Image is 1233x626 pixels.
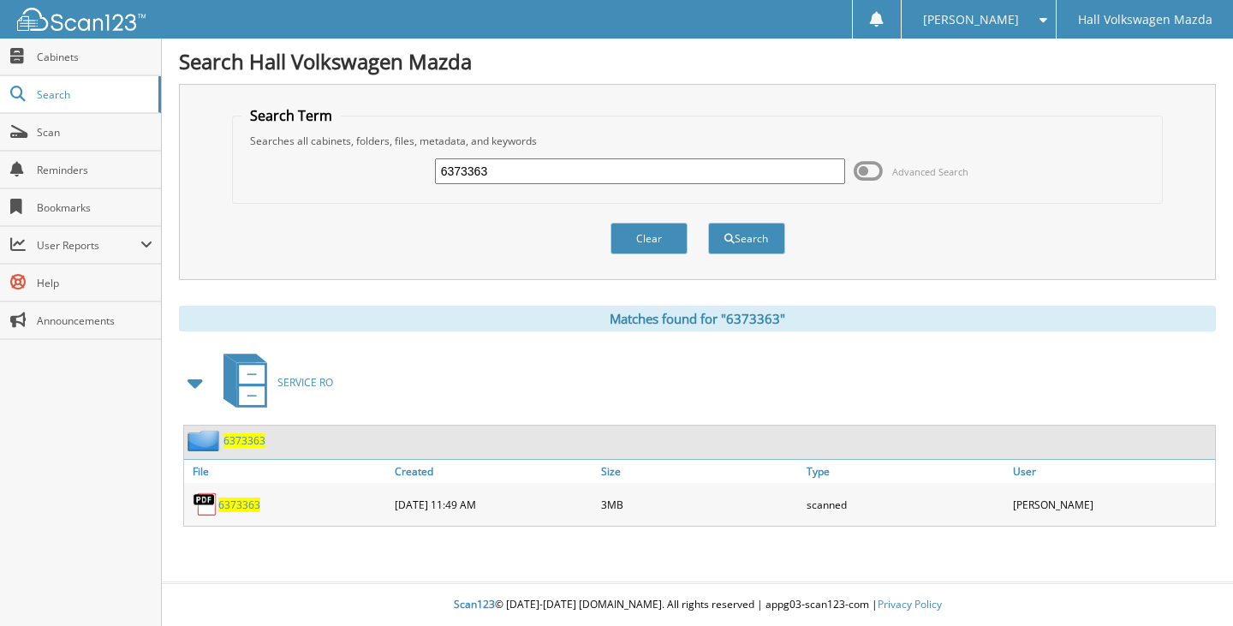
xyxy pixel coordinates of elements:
[454,597,495,611] span: Scan123
[241,134,1154,148] div: Searches all cabinets, folders, files, metadata, and keywords
[37,125,152,140] span: Scan
[37,87,150,102] span: Search
[37,238,140,253] span: User Reports
[1009,460,1215,483] a: User
[37,313,152,328] span: Announcements
[923,15,1019,25] span: [PERSON_NAME]
[37,163,152,177] span: Reminders
[1009,487,1215,522] div: [PERSON_NAME]
[892,165,968,178] span: Advanced Search
[193,492,218,517] img: PDF.png
[188,430,223,451] img: folder2.png
[878,597,942,611] a: Privacy Policy
[17,8,146,31] img: scan123-logo-white.svg
[241,106,341,125] legend: Search Term
[37,200,152,215] span: Bookmarks
[37,276,152,290] span: Help
[1078,15,1212,25] span: Hall Volkswagen Mazda
[390,487,597,522] div: [DATE] 11:49 AM
[597,460,803,483] a: Size
[802,460,1009,483] a: Type
[802,487,1009,522] div: scanned
[277,375,333,390] span: SERVICE RO
[179,47,1216,75] h1: Search Hall Volkswagen Mazda
[708,223,785,254] button: Search
[184,460,390,483] a: File
[213,349,333,416] a: SERVICE RO
[611,223,688,254] button: Clear
[390,460,597,483] a: Created
[179,306,1216,331] div: Matches found for "6373363"
[223,433,265,448] a: 6373363
[218,498,260,512] a: 6373363
[162,584,1233,626] div: © [DATE]-[DATE] [DOMAIN_NAME]. All rights reserved | appg03-scan123-com |
[1147,544,1233,626] iframe: Chat Widget
[37,50,152,64] span: Cabinets
[597,487,803,522] div: 3MB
